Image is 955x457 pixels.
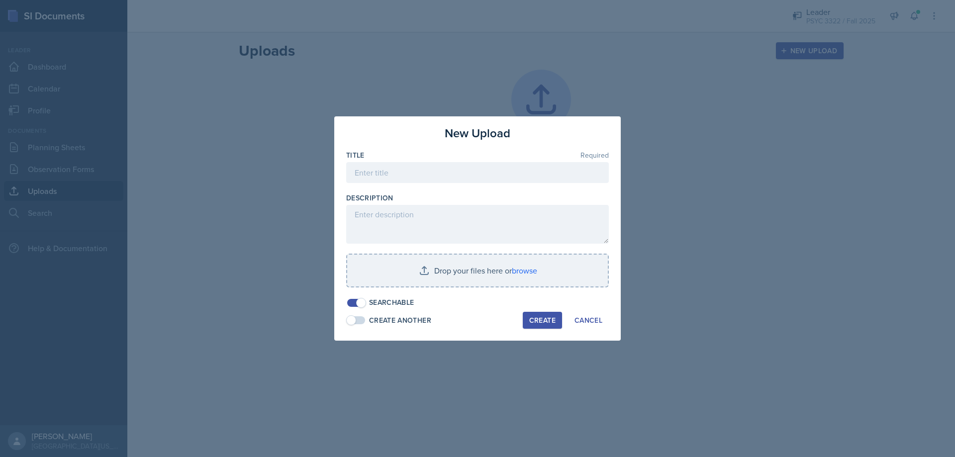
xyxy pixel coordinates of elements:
h3: New Upload [445,124,510,142]
div: Create [529,316,556,324]
label: Description [346,193,393,203]
label: Title [346,150,365,160]
div: Searchable [369,297,414,308]
button: Create [523,312,562,329]
button: Cancel [568,312,609,329]
div: Create Another [369,315,431,326]
div: Cancel [574,316,602,324]
input: Enter title [346,162,609,183]
span: Required [580,152,609,159]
